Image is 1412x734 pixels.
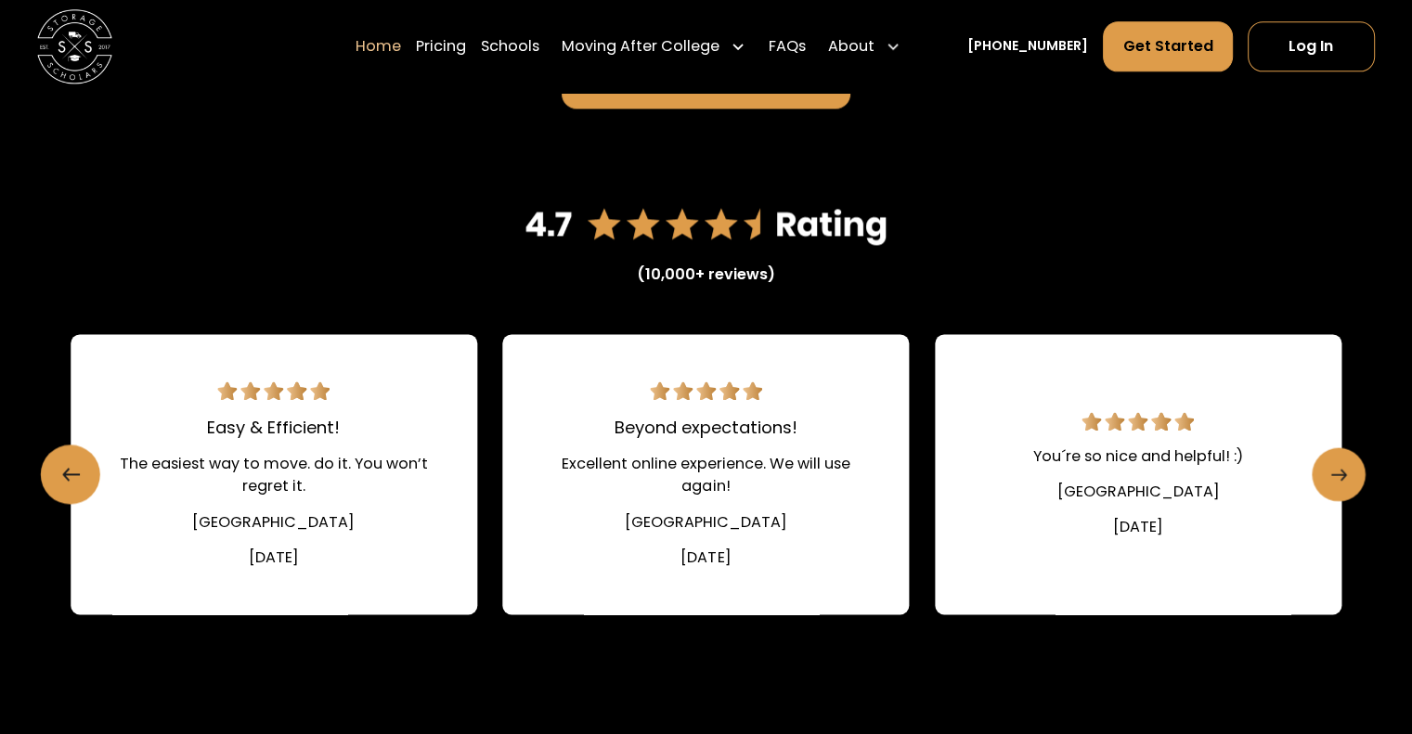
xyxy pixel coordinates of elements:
div: The easiest way to move. do it. You won’t regret it. [115,453,432,497]
a: 5 star review.Easy & Efficient!The easiest way to move. do it. You won’t regret it.[GEOGRAPHIC_DA... [71,334,477,614]
div: Moving After College [562,35,719,58]
a: [PHONE_NUMBER] [967,37,1088,57]
a: Get Started [1103,21,1232,71]
img: Storage Scholars main logo [37,9,112,84]
div: [GEOGRAPHIC_DATA] [1056,481,1219,503]
div: 17 / 22 [71,334,477,614]
div: You´re so nice and helpful! :) [1033,445,1243,468]
img: 5 star review. [218,381,330,400]
div: About [821,20,908,72]
div: Moving After College [554,20,753,72]
div: [GEOGRAPHIC_DATA] [625,511,787,534]
div: 18 / 22 [502,334,909,614]
div: Easy & Efficient! [207,415,340,440]
a: Pricing [416,20,466,72]
div: [GEOGRAPHIC_DATA] [192,511,355,534]
img: 5 star review. [1082,412,1194,431]
a: 5 star review.Beyond expectations!Excellent online experience. We will use again![GEOGRAPHIC_DATA... [502,334,909,614]
div: Excellent online experience. We will use again! [548,453,864,497]
div: Beyond expectations! [615,415,797,440]
a: Previous slide [41,444,100,504]
div: [DATE] [249,547,299,569]
a: Schools [481,20,539,72]
div: About [828,35,874,58]
a: FAQs [768,20,805,72]
a: Log In [1248,21,1375,71]
img: 5 star review. [650,381,762,400]
a: Next slide [1312,447,1366,501]
div: (10,000+ reviews) [637,264,775,286]
img: 4.7 star rating on Google reviews. [525,199,888,249]
a: home [37,9,112,84]
a: Home [356,20,401,72]
a: 5 star review.You´re so nice and helpful! :)[GEOGRAPHIC_DATA][DATE] [935,334,1341,614]
div: [DATE] [1113,516,1163,538]
div: [DATE] [680,547,731,569]
div: 19 / 22 [935,334,1341,614]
